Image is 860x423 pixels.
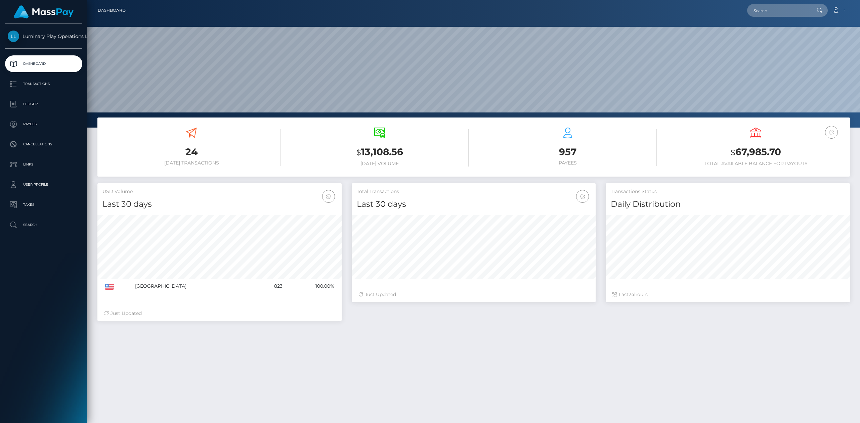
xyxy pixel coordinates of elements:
[98,3,126,17] a: Dashboard
[5,116,82,133] a: Payees
[357,198,591,210] h4: Last 30 days
[629,291,634,297] span: 24
[102,160,281,166] h6: [DATE] Transactions
[5,96,82,112] a: Ledger
[5,136,82,153] a: Cancellations
[8,79,80,89] p: Transactions
[357,188,591,195] h5: Total Transactions
[5,217,82,233] a: Search
[8,200,80,210] p: Taxes
[8,59,80,69] p: Dashboard
[611,198,845,210] h4: Daily Distribution
[133,279,256,294] td: [GEOGRAPHIC_DATA]
[14,5,74,18] img: MassPay Logo
[667,145,845,159] h3: 67,985.70
[747,4,810,17] input: Search...
[356,148,361,157] small: $
[8,159,80,170] p: Links
[105,284,114,290] img: US.png
[8,220,80,230] p: Search
[667,161,845,167] h6: Total Available Balance for Payouts
[8,99,80,109] p: Ledger
[479,145,657,158] h3: 957
[104,310,335,317] div: Just Updated
[291,145,469,159] h3: 13,108.56
[102,198,337,210] h4: Last 30 days
[285,279,337,294] td: 100.00%
[8,31,19,42] img: Luminary Play Operations Limited
[8,119,80,129] p: Payees
[102,188,337,195] h5: USD Volume
[479,160,657,166] h6: Payees
[256,279,285,294] td: 823
[5,156,82,173] a: Links
[612,291,843,298] div: Last hours
[8,180,80,190] p: User Profile
[102,145,281,158] h3: 24
[5,176,82,193] a: User Profile
[5,55,82,72] a: Dashboard
[358,291,589,298] div: Just Updated
[5,196,82,213] a: Taxes
[5,33,82,39] span: Luminary Play Operations Limited
[611,188,845,195] h5: Transactions Status
[731,148,735,157] small: $
[5,76,82,92] a: Transactions
[291,161,469,167] h6: [DATE] Volume
[8,139,80,149] p: Cancellations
